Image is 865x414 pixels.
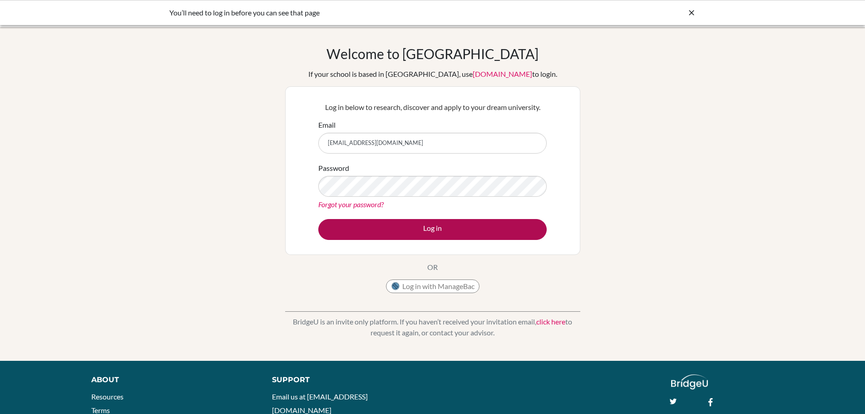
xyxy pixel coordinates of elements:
[169,7,560,18] div: You’ll need to log in before you can see that page
[285,316,580,338] p: BridgeU is an invite only platform. If you haven’t received your invitation email, to request it ...
[427,262,438,273] p: OR
[318,163,349,174] label: Password
[536,317,565,326] a: click here
[318,200,384,209] a: Forgot your password?
[318,102,547,113] p: Log in below to research, discover and apply to your dream university.
[91,374,252,385] div: About
[386,279,479,293] button: Log in with ManageBac
[272,374,422,385] div: Support
[671,374,708,389] img: logo_white@2x-f4f0deed5e89b7ecb1c2cc34c3e3d731f90f0f143d5ea2071677605dd97b5244.png
[318,219,547,240] button: Log in
[473,70,532,78] a: [DOMAIN_NAME]
[91,392,124,401] a: Resources
[326,45,539,62] h1: Welcome to [GEOGRAPHIC_DATA]
[318,120,336,130] label: Email
[308,69,557,80] div: If your school is based in [GEOGRAPHIC_DATA], use to login.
